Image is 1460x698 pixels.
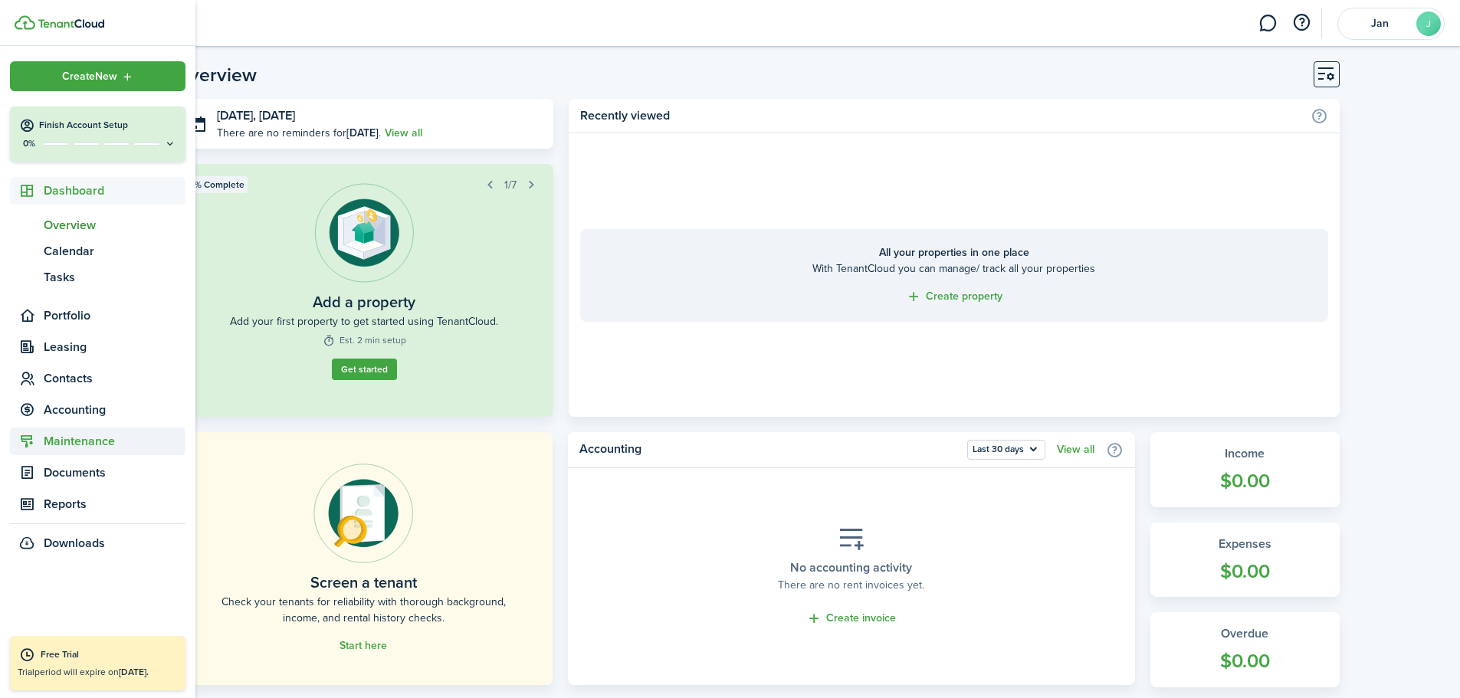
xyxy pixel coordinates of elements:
span: Overview [44,216,185,234]
span: Leasing [44,338,185,356]
span: Calendar [44,242,185,261]
a: Calendar [10,238,185,264]
home-widget-title: Recently viewed [580,107,1302,125]
a: Start here [340,640,387,652]
button: Next step [520,174,542,195]
a: Overview [10,212,185,238]
b: [DATE]. [119,665,149,679]
home-widget-title: Accounting [579,440,960,460]
div: Free Trial [41,647,178,663]
button: Open menu [10,61,185,91]
p: Trial [18,665,178,679]
button: Customise [1314,61,1340,87]
a: Overdue$0.00 [1150,612,1340,687]
widget-stats-title: Expenses [1166,535,1324,553]
a: Get started [331,359,396,380]
span: Dashboard [44,182,185,200]
button: Prev step [479,174,500,195]
button: Open resource center [1288,10,1314,36]
span: Portfolio [44,306,185,325]
widget-stats-count: $0.00 [1166,647,1324,676]
header-page-title: Overview [175,65,257,84]
span: Create New [62,71,117,82]
span: Downloads [44,534,105,552]
widget-stats-title: Overdue [1166,624,1324,643]
span: Documents [44,464,185,482]
a: Messaging [1253,4,1282,43]
img: Online payments [313,464,413,563]
button: Last 30 days [967,440,1045,460]
home-placeholder-title: Screen a tenant [310,571,417,594]
a: Expenses$0.00 [1150,523,1340,598]
a: View all [385,125,422,141]
p: 0% [19,137,38,150]
span: period will expire on [34,665,149,679]
span: Contacts [44,369,185,388]
h4: Finish Account Setup [39,119,176,132]
widget-step-description: Add your first property to get started using TenantCloud. [230,313,498,329]
placeholder-description: There are no rent invoices yet. [778,577,924,593]
button: Open menu [967,440,1045,460]
home-placeholder-title: All your properties in one place [595,244,1312,261]
img: TenantCloud [15,15,35,30]
a: Create property [906,288,1002,306]
a: Income$0.00 [1150,432,1340,507]
h3: [DATE], [DATE] [217,107,543,126]
a: View all [1057,444,1094,456]
p: There are no reminders for . [217,125,381,141]
span: Jan [1349,18,1410,29]
b: [DATE] [346,125,379,141]
home-placeholder-description: With TenantCloud you can manage/ track all your properties [595,261,1312,277]
placeholder-title: No accounting activity [790,559,912,577]
home-placeholder-description: Check your tenants for reliability with thorough background, income, and rental history checks. [209,594,518,626]
widget-step-title: Add a property [313,290,415,313]
a: Reports [10,490,185,518]
a: Tasks [10,264,185,290]
span: 0% Complete [189,178,244,192]
img: TenantCloud [38,19,104,28]
a: Create invoice [806,610,896,628]
button: Finish Account Setup0% [10,107,185,162]
widget-stats-title: Income [1166,444,1324,463]
avatar-text: J [1416,11,1441,36]
span: Tasks [44,268,185,287]
span: 1/7 [504,177,517,193]
a: Free TrialTrialperiod will expire on[DATE]. [10,636,185,690]
span: Reports [44,495,185,513]
widget-step-time: Est. 2 min setup [322,333,405,347]
span: Accounting [44,401,185,419]
widget-stats-count: $0.00 [1166,557,1324,586]
widget-stats-count: $0.00 [1166,467,1324,496]
img: Property [314,183,414,283]
span: Maintenance [44,432,185,451]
